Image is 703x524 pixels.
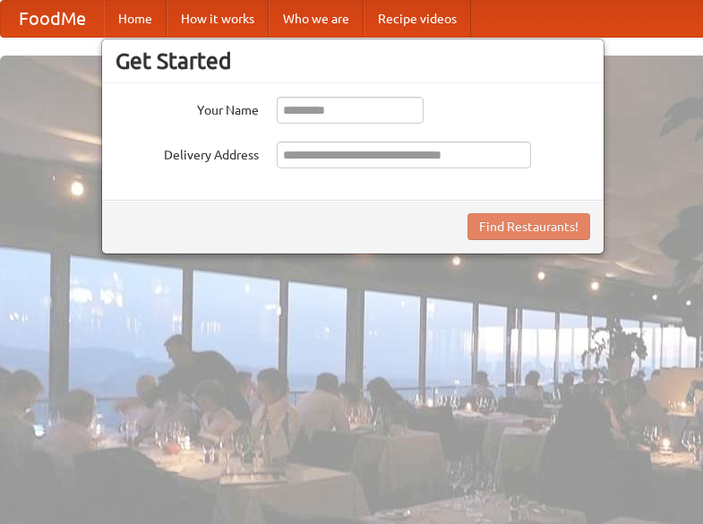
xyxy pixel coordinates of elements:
[167,1,269,37] a: How it works
[1,1,104,37] a: FoodMe
[467,213,590,240] button: Find Restaurants!
[104,1,167,37] a: Home
[116,47,590,74] h3: Get Started
[116,97,259,119] label: Your Name
[116,142,259,164] label: Delivery Address
[364,1,471,37] a: Recipe videos
[269,1,364,37] a: Who we are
